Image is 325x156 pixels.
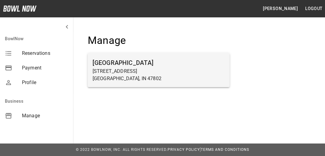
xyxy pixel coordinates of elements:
[22,50,68,57] span: Reservations
[22,112,68,119] span: Manage
[76,147,168,152] span: © 2022 BowlNow, Inc. All Rights Reserved.
[3,5,37,12] img: logo
[22,64,68,72] span: Payment
[22,79,68,86] span: Profile
[303,3,325,14] button: Logout
[201,147,249,152] a: Terms and Conditions
[93,68,225,75] p: [STREET_ADDRESS]
[88,34,230,47] h4: Manage
[260,3,300,14] button: [PERSON_NAME]
[93,58,225,68] h6: [GEOGRAPHIC_DATA]
[93,75,225,82] p: [GEOGRAPHIC_DATA], IN 47802
[168,147,200,152] a: Privacy Policy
